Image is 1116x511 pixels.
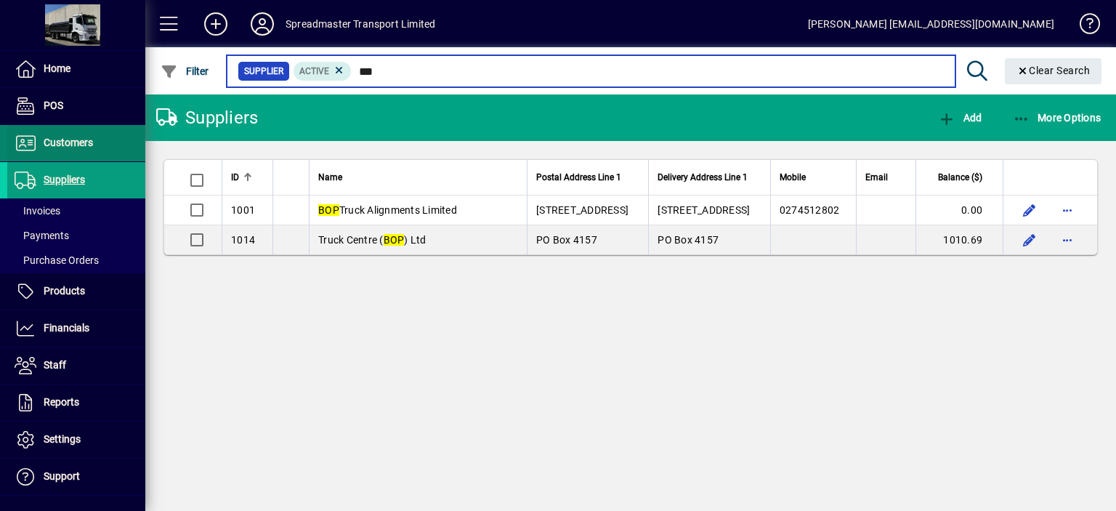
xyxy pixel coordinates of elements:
[7,223,145,248] a: Payments
[7,273,145,310] a: Products
[44,433,81,445] span: Settings
[231,234,255,246] span: 1014
[294,62,352,81] mat-chip: Activation Status: Active
[1005,58,1102,84] button: Clear
[161,65,209,77] span: Filter
[1016,65,1091,76] span: Clear Search
[193,11,239,37] button: Add
[934,105,985,131] button: Add
[231,169,264,185] div: ID
[7,125,145,161] a: Customers
[865,169,907,185] div: Email
[536,204,628,216] span: [STREET_ADDRESS]
[780,204,840,216] span: 0274512802
[15,230,69,241] span: Payments
[808,12,1054,36] div: [PERSON_NAME] [EMAIL_ADDRESS][DOMAIN_NAME]
[938,169,982,185] span: Balance ($)
[1018,228,1041,252] button: Edit
[1009,105,1105,131] button: More Options
[658,204,750,216] span: [STREET_ADDRESS]
[15,254,99,266] span: Purchase Orders
[7,248,145,273] a: Purchase Orders
[244,64,283,79] span: Supplier
[1069,3,1098,50] a: Knowledge Base
[658,169,748,185] span: Delivery Address Line 1
[44,322,89,334] span: Financials
[780,169,847,185] div: Mobile
[44,174,85,185] span: Suppliers
[865,169,888,185] span: Email
[44,137,93,148] span: Customers
[44,285,85,297] span: Products
[157,58,213,84] button: Filter
[44,359,66,371] span: Staff
[318,169,518,185] div: Name
[1056,228,1079,252] button: More options
[318,204,457,216] span: Truck Alignments Limited
[915,196,1003,225] td: 0.00
[318,169,342,185] span: Name
[1018,198,1041,222] button: Edit
[15,205,60,217] span: Invoices
[7,88,145,124] a: POS
[7,422,145,458] a: Settings
[318,204,339,216] em: BOP
[7,347,145,384] a: Staff
[658,234,719,246] span: PO Box 4157
[44,396,79,408] span: Reports
[7,385,145,421] a: Reports
[44,63,70,74] span: Home
[44,470,80,482] span: Support
[536,234,597,246] span: PO Box 4157
[915,225,1003,254] td: 1010.69
[7,459,145,495] a: Support
[231,169,239,185] span: ID
[299,66,329,76] span: Active
[156,106,258,129] div: Suppliers
[925,169,995,185] div: Balance ($)
[44,100,63,111] span: POS
[536,169,621,185] span: Postal Address Line 1
[938,112,982,124] span: Add
[384,234,405,246] em: BOP
[1013,112,1101,124] span: More Options
[7,198,145,223] a: Invoices
[780,169,806,185] span: Mobile
[239,11,286,37] button: Profile
[318,234,426,246] span: Truck Centre ( ) Ltd
[286,12,435,36] div: Spreadmaster Transport Limited
[7,310,145,347] a: Financials
[1056,198,1079,222] button: More options
[7,51,145,87] a: Home
[231,204,255,216] span: 1001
